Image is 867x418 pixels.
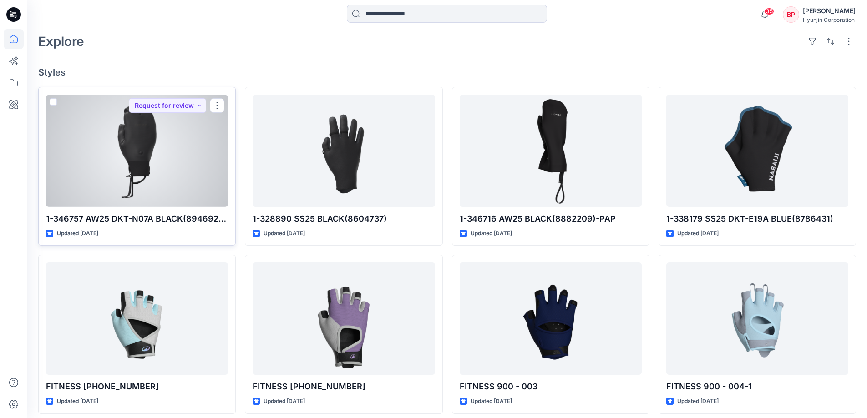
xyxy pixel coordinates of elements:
[460,380,642,393] p: FITNESS 900 - 003
[57,397,98,406] p: Updated [DATE]
[460,95,642,207] a: 1-346716 AW25 BLACK(8882209)-PAP
[677,397,719,406] p: Updated [DATE]
[264,229,305,238] p: Updated [DATE]
[471,397,512,406] p: Updated [DATE]
[253,262,435,375] a: FITNESS 900-008-1
[666,212,848,225] p: 1-338179 SS25 DKT-E19A BLUE(8786431)
[38,67,856,78] h4: Styles
[666,262,848,375] a: FITNESS 900 - 004-1
[264,397,305,406] p: Updated [DATE]
[253,212,435,225] p: 1-328890 SS25 BLACK(8604737)
[460,262,642,375] a: FITNESS 900 - 003
[677,229,719,238] p: Updated [DATE]
[764,8,774,15] span: 35
[783,6,799,23] div: BP
[46,95,228,207] a: 1-346757 AW25 DKT-N07A BLACK(8946921)-PAP
[803,5,856,16] div: [PERSON_NAME]
[253,95,435,207] a: 1-328890 SS25 BLACK(8604737)
[46,212,228,225] p: 1-346757 AW25 DKT-N07A BLACK(8946921)-PAP
[57,229,98,238] p: Updated [DATE]
[38,34,84,49] h2: Explore
[666,95,848,207] a: 1-338179 SS25 DKT-E19A BLUE(8786431)
[803,16,856,23] div: Hyunjin Corporation
[46,380,228,393] p: FITNESS [PHONE_NUMBER]
[666,380,848,393] p: FITNESS 900 - 004-1
[460,212,642,225] p: 1-346716 AW25 BLACK(8882209)-PAP
[471,229,512,238] p: Updated [DATE]
[253,380,435,393] p: FITNESS [PHONE_NUMBER]
[46,262,228,375] a: FITNESS 900-006-1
